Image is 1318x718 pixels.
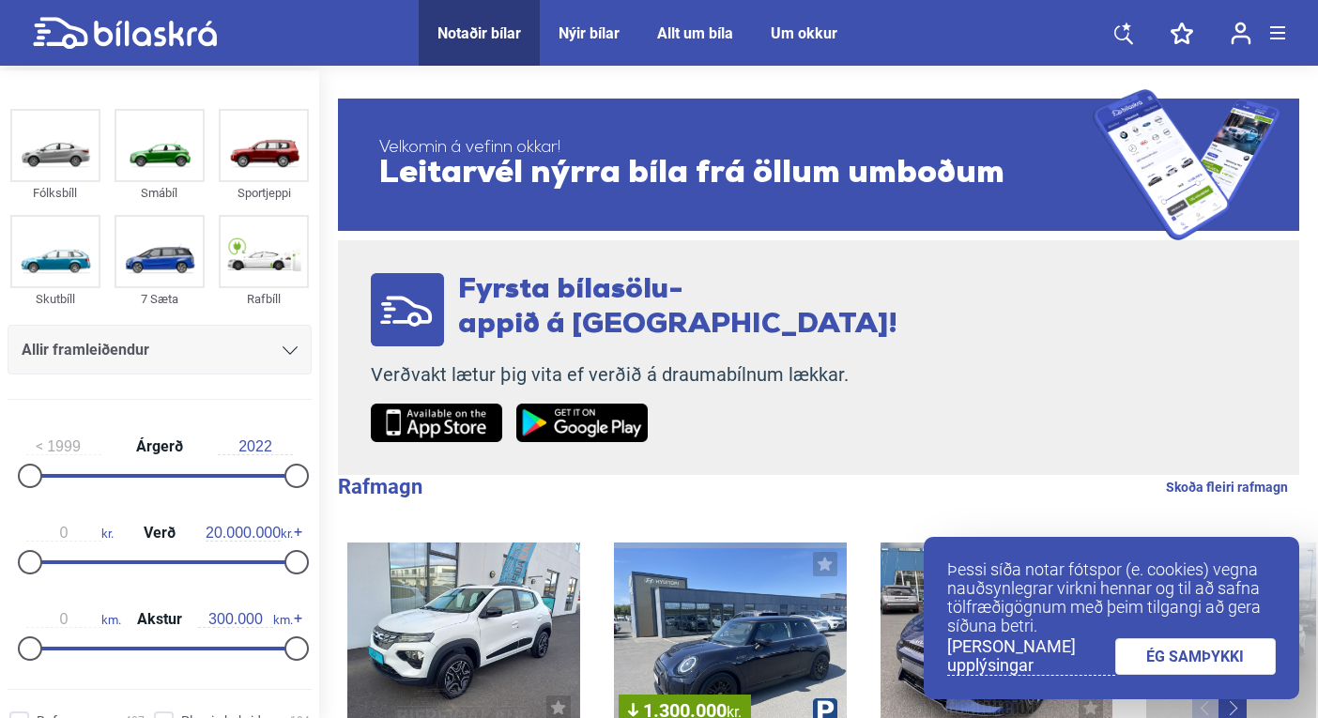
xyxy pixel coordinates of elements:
[26,525,114,542] span: kr.
[657,24,733,42] a: Allt um bíla
[1166,475,1288,499] a: Skoða fleiri rafmagn
[10,288,100,310] div: Skutbíll
[219,182,309,204] div: Sportjeppi
[1115,638,1277,675] a: ÉG SAMÞYKKI
[219,288,309,310] div: Rafbíll
[115,288,205,310] div: 7 Sæta
[771,24,837,42] a: Um okkur
[131,439,188,454] span: Árgerð
[198,611,293,628] span: km.
[559,24,620,42] a: Nýir bílar
[132,612,187,627] span: Akstur
[947,637,1115,676] a: [PERSON_NAME] upplýsingar
[437,24,521,42] a: Notaðir bílar
[379,158,1093,191] span: Leitarvél nýrra bíla frá öllum umboðum
[338,475,422,498] b: Rafmagn
[22,337,149,363] span: Allir framleiðendur
[379,139,1093,158] span: Velkomin á vefinn okkar!
[458,276,897,340] span: Fyrsta bílasölu- appið á [GEOGRAPHIC_DATA]!
[115,182,205,204] div: Smábíl
[26,611,121,628] span: km.
[1231,22,1251,45] img: user-login.svg
[371,363,897,387] p: Verðvakt lætur þig vita ef verðið á draumabílnum lækkar.
[139,526,180,541] span: Verð
[947,560,1276,635] p: Þessi síða notar fótspor (e. cookies) vegna nauðsynlegrar virkni hennar og til að safna tölfræðig...
[206,525,293,542] span: kr.
[338,89,1299,240] a: Velkomin á vefinn okkar!Leitarvél nýrra bíla frá öllum umboðum
[10,182,100,204] div: Fólksbíll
